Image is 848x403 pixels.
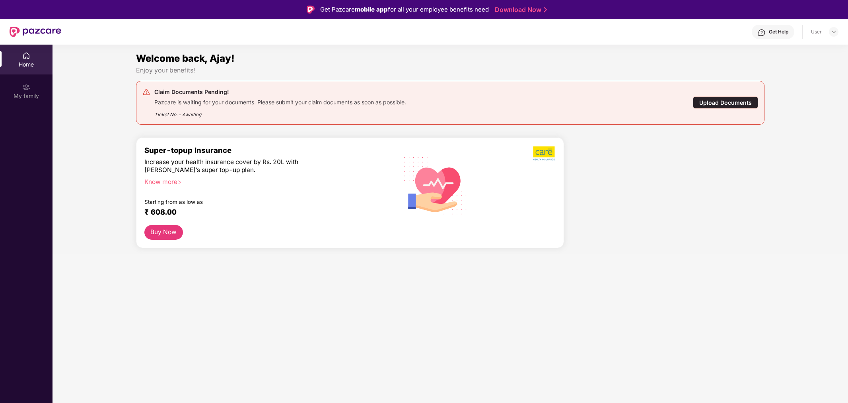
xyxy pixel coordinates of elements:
[22,83,30,91] img: svg+xml;base64,PHN2ZyB3aWR0aD0iMjAiIGhlaWdodD0iMjAiIHZpZXdCb3g9IjAgMCAyMCAyMCIgZmlsbD0ibm9uZSIgeG...
[142,88,150,96] img: svg+xml;base64,PHN2ZyB4bWxucz0iaHR0cDovL3d3dy53My5vcmcvMjAwMC9zdmciIHdpZHRoPSIyNCIgaGVpZ2h0PSIyNC...
[769,29,788,35] div: Get Help
[144,199,350,204] div: Starting from as low as
[144,207,376,217] div: ₹ 608.00
[144,178,379,184] div: Know more
[320,5,489,14] div: Get Pazcare for all your employee benefits need
[136,66,764,74] div: Enjoy your benefits!
[355,6,388,13] strong: mobile app
[495,6,545,14] a: Download Now
[144,225,183,240] button: Buy Now
[136,53,235,64] span: Welcome back, Ajay!
[144,158,350,174] div: Increase your health insurance cover by Rs. 20L with [PERSON_NAME]’s super top-up plan.
[533,146,556,161] img: b5dec4f62d2307b9de63beb79f102df3.png
[758,29,766,37] img: svg+xml;base64,PHN2ZyBpZD0iSGVscC0zMngzMiIgeG1sbnM9Imh0dHA6Ly93d3cudzMub3JnLzIwMDAvc3ZnIiB3aWR0aD...
[693,96,758,109] div: Upload Documents
[307,6,315,14] img: Logo
[544,6,547,14] img: Stroke
[154,87,406,97] div: Claim Documents Pending!
[830,29,837,35] img: svg+xml;base64,PHN2ZyBpZD0iRHJvcGRvd24tMzJ4MzIiIHhtbG5zPSJodHRwOi8vd3d3LnczLm9yZy8yMDAwL3N2ZyIgd2...
[398,147,474,224] img: svg+xml;base64,PHN2ZyB4bWxucz0iaHR0cDovL3d3dy53My5vcmcvMjAwMC9zdmciIHhtbG5zOnhsaW5rPSJodHRwOi8vd3...
[177,180,182,184] span: right
[154,97,406,106] div: Pazcare is waiting for your documents. Please submit your claim documents as soon as possible.
[154,106,406,118] div: Ticket No. - Awaiting
[144,146,384,155] div: Super-topup Insurance
[10,27,61,37] img: New Pazcare Logo
[811,29,822,35] div: User
[22,52,30,60] img: svg+xml;base64,PHN2ZyBpZD0iSG9tZSIgeG1sbnM9Imh0dHA6Ly93d3cudzMub3JnLzIwMDAvc3ZnIiB3aWR0aD0iMjAiIG...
